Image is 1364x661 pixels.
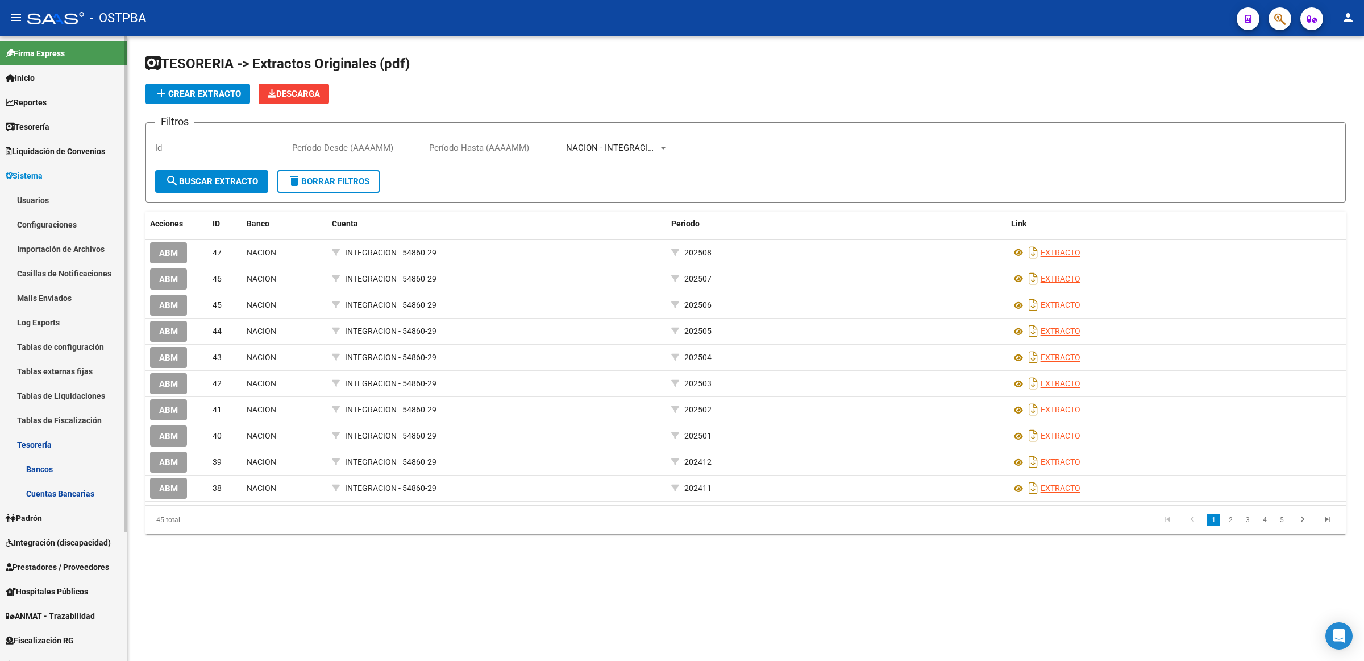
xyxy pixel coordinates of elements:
[684,274,712,283] span: 202507
[1241,514,1254,526] a: 3
[247,248,276,257] span: NACION
[684,353,712,362] span: 202504
[150,478,187,499] button: ABM
[1041,301,1080,310] a: EXTRACTO
[6,536,111,549] span: Integración (discapacidad)
[1026,427,1041,445] i: Descargar documento
[1239,510,1256,530] li: page 3
[1317,514,1338,526] a: go to last page
[6,47,65,60] span: Firma Express
[345,327,436,336] span: INTEGRACION - 54860-29
[1026,479,1041,497] i: Descargar documento
[684,431,712,440] span: 202501
[1041,458,1080,467] a: EXTRACTO
[155,170,268,193] button: Buscar Extracto
[213,248,222,257] span: 47
[288,176,369,187] span: Borrar Filtros
[159,379,178,389] span: ABM
[345,431,436,440] span: INTEGRACION - 54860-29
[1224,514,1237,526] a: 2
[1182,514,1203,526] a: go to previous page
[159,248,178,258] span: ABM
[145,506,384,534] div: 45 total
[6,96,47,109] span: Reportes
[6,610,95,622] span: ANMAT - Trazabilidad
[213,484,222,493] span: 38
[1041,484,1080,493] a: EXTRACTO
[345,457,436,466] span: INTEGRACION - 54860-29
[213,300,222,309] span: 45
[684,300,712,309] span: 202506
[165,176,258,187] span: Buscar Extracto
[165,174,179,188] mat-icon: search
[159,353,178,363] span: ABM
[150,268,187,290] button: ABM
[208,212,242,236] datatable-header-cell: ID
[247,353,276,362] span: NACION
[159,431,178,441] span: ABM
[1041,274,1080,283] a: EXTRACTO
[247,327,276,336] span: NACION
[1273,510,1290,530] li: page 5
[213,405,222,414] span: 41
[684,327,712,336] span: 202505
[90,6,146,31] span: - OSTPBA
[247,431,276,440] span: NACION
[6,121,49,133] span: Tesorería
[1041,353,1080,362] a: EXTRACTO
[145,84,250,104] button: Crear Extracto
[1292,514,1313,526] a: go to next page
[247,405,276,414] span: NACION
[9,11,23,24] mat-icon: menu
[6,561,109,573] span: Prestadores / Proveedores
[345,353,436,362] span: INTEGRACION - 54860-29
[213,219,220,228] span: ID
[345,484,436,493] span: INTEGRACION - 54860-29
[6,72,35,84] span: Inicio
[684,379,712,388] span: 202503
[1275,514,1288,526] a: 5
[1256,510,1273,530] li: page 4
[159,484,178,494] span: ABM
[327,212,667,236] datatable-header-cell: Cuenta
[159,300,178,311] span: ABM
[684,405,712,414] span: 202502
[213,379,222,388] span: 42
[1041,327,1080,336] a: EXTRACTO
[288,174,301,188] mat-icon: delete
[1222,510,1239,530] li: page 2
[1207,514,1220,526] a: 1
[150,347,187,368] button: ABM
[1026,322,1041,340] i: Descargar documento
[247,219,269,228] span: Banco
[150,321,187,342] button: ABM
[1341,11,1355,24] mat-icon: person
[566,143,701,153] span: NACION - INTEGRACION - 54860-29
[155,114,194,130] h3: Filtros
[345,379,436,388] span: INTEGRACION - 54860-29
[268,89,320,99] span: Descarga
[145,212,208,236] datatable-header-cell: Acciones
[684,248,712,257] span: 202508
[247,379,276,388] span: NACION
[247,300,276,309] span: NACION
[6,145,105,158] span: Liquidación de Convenios
[1026,453,1041,471] i: Descargar documento
[150,242,187,263] button: ABM
[6,634,74,647] span: Fiscalización RG
[684,484,712,493] span: 202411
[277,170,380,193] button: Borrar Filtros
[667,212,1006,236] datatable-header-cell: Periodo
[345,248,436,257] span: INTEGRACION - 54860-29
[6,170,43,182] span: Sistema
[213,353,222,362] span: 43
[150,399,187,420] button: ABM
[259,84,329,104] button: Descarga
[1026,270,1041,288] i: Descargar documento
[1157,514,1178,526] a: go to first page
[345,274,436,283] span: INTEGRACION - 54860-29
[684,457,712,466] span: 202412
[671,219,700,228] span: Periodo
[1325,622,1353,650] div: Open Intercom Messenger
[1205,510,1222,530] li: page 1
